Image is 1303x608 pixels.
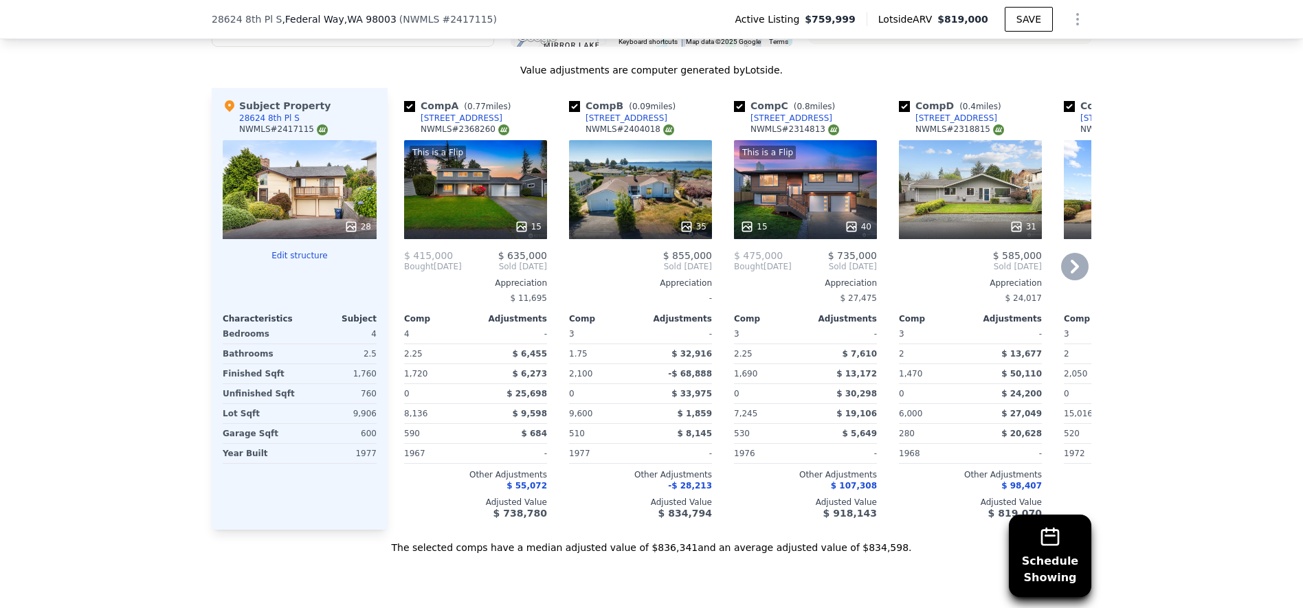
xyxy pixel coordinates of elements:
span: 0 [569,389,575,398]
div: - [478,444,547,463]
div: [DATE] [404,261,462,272]
div: Adjusted Value [404,497,547,508]
span: 590 [404,429,420,438]
div: Adjusted Value [734,497,877,508]
div: This is a Flip [739,146,796,159]
span: $ 11,695 [511,293,547,303]
span: $ 834,794 [658,508,712,519]
span: 1,720 [404,369,427,379]
div: NWMLS # 2314813 [750,124,839,135]
button: Show Options [1064,5,1091,33]
div: NWMLS # 2418265 [1080,124,1169,135]
span: $ 738,780 [493,508,547,519]
div: 2 [899,344,968,363]
div: 1972 [1064,444,1133,463]
div: Appreciation [569,278,712,289]
div: [DATE] [734,261,792,272]
div: Comp [1064,313,1135,324]
div: 1976 [734,444,803,463]
span: $ 1,859 [678,409,712,418]
span: $ 855,000 [663,250,712,261]
span: $ 735,000 [828,250,877,261]
div: 15 [740,220,767,234]
div: Adjustments [805,313,877,324]
div: Finished Sqft [223,364,297,383]
span: 1,470 [899,369,922,379]
span: $759,999 [805,12,856,26]
span: $ 684 [521,429,547,438]
div: Comp [734,313,805,324]
button: ScheduleShowing [1009,515,1091,597]
div: - [808,444,877,463]
div: Adjustments [970,313,1042,324]
a: Terms (opens in new tab) [769,38,788,45]
div: Comp [404,313,476,324]
span: 2,050 [1064,369,1087,379]
div: - [1064,289,1207,308]
span: 28624 8th Pl S [212,12,282,26]
span: $ 8,145 [678,429,712,438]
div: [STREET_ADDRESS] [915,113,997,124]
div: Adjustments [641,313,712,324]
span: $ 24,017 [1005,293,1042,303]
span: 0.77 [467,102,486,111]
div: 1977 [569,444,638,463]
span: $ 9,598 [513,409,547,418]
span: 7,245 [734,409,757,418]
div: 1968 [899,444,968,463]
span: ( miles) [954,102,1006,111]
div: 4 [302,324,377,344]
span: $ 13,172 [836,369,877,379]
span: $ 819,070 [988,508,1042,519]
button: Keyboard shortcuts [619,37,678,47]
div: 40 [845,220,871,234]
div: 28624 8th Pl S [239,113,300,124]
div: 1,760 [302,364,377,383]
span: , WA 98003 [344,14,397,25]
span: -$ 28,213 [668,481,712,491]
div: 2 [1064,344,1133,363]
span: $ 27,475 [840,293,877,303]
button: Edit structure [223,250,377,261]
span: Sold [DATE] [462,261,547,272]
div: Garage Sqft [223,424,297,443]
span: 520 [1064,429,1080,438]
div: Bedrooms [223,324,297,344]
div: 28 [344,220,371,234]
div: Appreciation [734,278,877,289]
span: Sold [DATE] [899,261,1042,272]
span: 1,690 [734,369,757,379]
span: 6,000 [899,409,922,418]
span: 3 [1064,329,1069,339]
div: 760 [302,384,377,403]
span: $ 98,407 [1001,481,1042,491]
div: NWMLS # 2318815 [915,124,1004,135]
div: Comp [569,313,641,324]
span: 4 [404,329,410,339]
div: Comp A [404,99,516,113]
div: Other Adjustments [734,469,877,480]
div: [STREET_ADDRESS] [750,113,832,124]
span: Sold [DATE] [569,261,712,272]
div: 35 [680,220,706,234]
div: NWMLS # 2417115 [239,124,328,135]
a: [STREET_ADDRESS] [1064,113,1162,124]
span: NWMLS [403,14,439,25]
span: 9,600 [569,409,592,418]
div: Comp E [1064,99,1175,113]
div: Adjusted Value [1064,497,1207,508]
div: 2.5 [302,344,377,363]
div: This is a Flip [410,146,466,159]
span: $ 585,000 [993,250,1042,261]
span: Map data ©2025 Google [686,38,761,45]
div: Other Adjustments [899,469,1042,480]
div: Year Built [223,444,297,463]
img: NWMLS Logo [663,124,674,135]
span: $ 415,000 [404,250,453,261]
div: - [973,324,1042,344]
div: Subject [300,313,377,324]
span: ( miles) [458,102,516,111]
div: [STREET_ADDRESS] [586,113,667,124]
div: Comp C [734,99,840,113]
span: 0 [734,389,739,398]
